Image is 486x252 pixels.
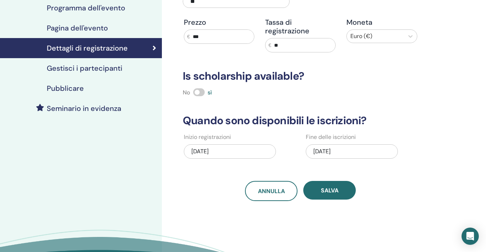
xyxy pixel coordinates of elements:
[184,133,231,141] label: Inizio registrazioni
[346,18,417,27] h4: Moneta
[245,181,297,201] a: Annulla
[184,144,276,159] div: [DATE]
[187,33,190,41] span: €
[47,24,108,32] h4: Pagina dell'evento
[306,144,398,159] div: [DATE]
[178,70,423,83] h3: Is scholarship available?
[178,114,423,127] h3: Quando sono disponibili le iscrizioni?
[462,228,479,245] div: Open Intercom Messenger
[47,84,84,93] h4: Pubblicare
[47,44,128,52] h4: Dettagli di registrazione
[47,4,125,12] h4: Programma dell'evento
[47,64,122,73] h4: Gestisci i partecipanti
[268,42,271,49] span: €
[208,89,212,96] span: sì
[265,18,336,35] h4: Tassa di registrazione
[258,187,285,195] span: Annulla
[321,187,339,194] span: Salva
[306,133,356,141] label: Fine delle iscrizioni
[47,104,121,113] h4: Seminario in evidenza
[184,18,254,27] h4: Prezzo
[183,89,190,96] span: No
[303,181,356,200] button: Salva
